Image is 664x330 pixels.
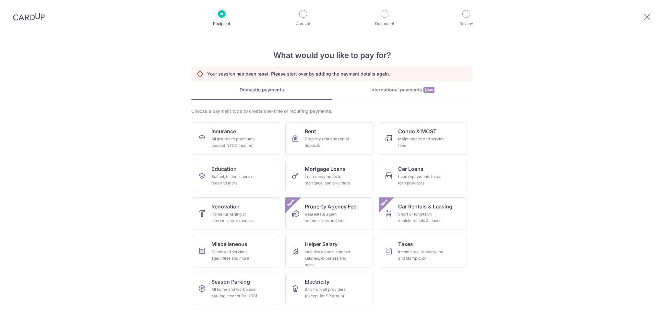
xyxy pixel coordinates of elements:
span: Car Loans [398,165,423,173]
a: RenovationHome furnishing or interior reno-expenses [192,197,280,230]
a: Season ParkingAll home and workplace parking (except for HDB) [192,273,280,305]
div: Choose a payment type to create one-time or recurring payments. [191,108,473,114]
div: Income tax, property tax and stamp duty [398,249,445,262]
a: Condo & MCSTMaintenance and service fees [379,122,467,155]
div: Maintenance and service fees [398,136,445,149]
iframe: Opens a widget where you can find more information [622,311,658,327]
span: Mortgage Loans [305,165,346,173]
div: Loan repayments to car loan providers [398,173,445,186]
a: Mortgage LoansLoan repayments to mortgage loan providers [285,160,373,192]
a: Property Agency FeeReal estate agent commissions and feesNew [285,197,373,230]
span: Taxes [398,240,413,248]
div: Includes domestic helper salaries, expenses and more [305,249,351,268]
p: Document [361,20,409,27]
span: New [423,87,434,93]
a: Car LoansLoan repayments to car loan providers [379,160,467,192]
div: All insurance premiums (except NTUC Income) [211,136,258,149]
p: Review [442,20,490,27]
div: Short or long‑term vehicle rentals & leases [398,211,445,224]
a: RentProperty rent and rental deposits [285,122,373,155]
a: InsuranceAll insurance premiums (except NTUC Income) [192,122,280,155]
div: School, tuition, course fees and more [211,173,258,186]
p: Recipient [198,20,246,27]
p: Amount [279,20,327,27]
span: Electricity [305,278,329,286]
span: Miscellaneous [211,240,247,248]
div: Bills from all providers (except for SP group) [305,286,351,299]
div: Goods and services, agent fees and more [211,249,258,262]
span: Car Rentals & Leasing [398,203,452,210]
span: Renovation [211,203,240,210]
span: Helper Salary [305,240,338,248]
span: Property Agency Fee [305,203,356,210]
span: New [379,197,390,208]
a: TaxesIncome tax, property tax and stamp duty [379,235,467,267]
a: MiscellaneousGoods and services, agent fees and more [192,235,280,267]
div: All home and workplace parking (except for HDB) [211,286,258,299]
div: Real estate agent commissions and fees [305,211,351,224]
div: Property rent and rental deposits [305,136,351,149]
span: Insurance [211,127,236,135]
p: Your session has been reset. Please start over by adding the payment details again. [207,71,390,77]
span: Condo & MCST [398,127,437,135]
a: Car Rentals & LeasingShort or long‑term vehicle rentals & leasesNew [379,197,467,230]
span: Education [211,165,237,173]
h4: What would you like to pay for? [191,50,473,61]
span: Season Parking [211,278,250,286]
a: EducationSchool, tuition, course fees and more [192,160,280,192]
div: Home furnishing or interior reno-expenses [211,211,258,224]
span: Rent [305,127,316,135]
img: CardUp [13,13,45,21]
span: New [286,197,296,208]
div: Domestic payments [191,87,332,93]
a: Helper SalaryIncludes domestic helper salaries, expenses and more [285,235,373,267]
div: Loan repayments to mortgage loan providers [305,173,351,186]
a: ElectricityBills from all providers (except for SP group) [285,273,373,305]
div: International payments [332,87,473,93]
